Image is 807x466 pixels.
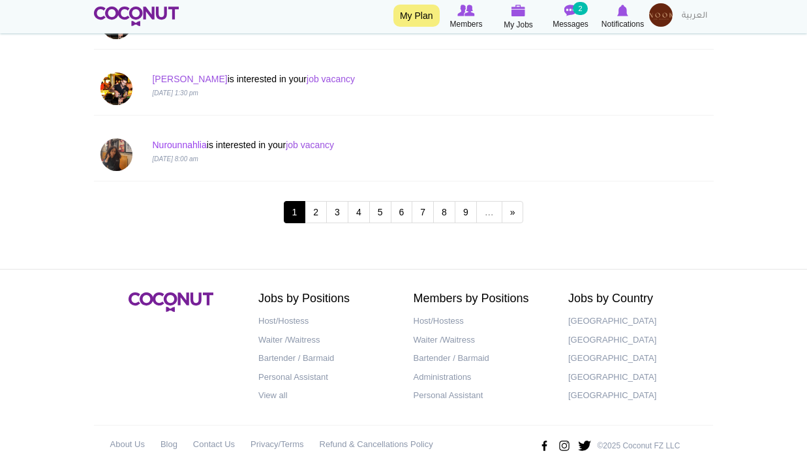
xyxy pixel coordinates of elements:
[152,140,206,150] a: Nurounnahlia
[193,435,235,454] a: Contact Us
[307,74,355,84] a: job vacancy
[412,201,434,223] a: 7
[502,201,524,223] a: next ›
[320,435,433,454] a: Refund & Cancellations Policy
[568,386,704,405] a: [GEOGRAPHIC_DATA]
[414,312,549,331] a: Host/Hostess
[326,201,348,223] a: 3
[537,435,551,456] img: Facebook
[433,201,455,223] a: 8
[258,312,394,331] a: Host/Hostess
[110,435,145,454] a: About Us
[393,5,440,27] a: My Plan
[493,3,545,31] a: My Jobs My Jobs
[568,368,704,387] a: [GEOGRAPHIC_DATA]
[348,201,370,223] a: 4
[152,138,550,151] p: is interested in your
[511,5,526,16] img: My Jobs
[564,5,577,16] img: Messages
[568,349,704,368] a: [GEOGRAPHIC_DATA]
[258,349,394,368] a: Bartender / Barmaid
[129,292,213,312] img: Coconut
[258,292,394,305] h2: Jobs by Positions
[449,18,482,31] span: Members
[305,201,327,223] a: 2
[414,349,549,368] a: Bartender / Barmaid
[457,5,474,16] img: Browse Members
[258,368,394,387] a: Personal Assistant
[440,3,493,31] a: Browse Members Members
[553,18,588,31] span: Messages
[152,89,198,97] i: [DATE] 1:30 pm
[391,201,413,223] a: 6
[675,3,714,29] a: العربية
[414,386,549,405] a: Personal Assistant
[598,441,680,452] p: ©2025 Coconut FZ LLC
[601,18,644,31] span: Notifications
[258,386,394,405] a: View all
[577,435,592,456] img: Twitter
[414,292,549,305] h2: Members by Positions
[286,140,334,150] a: job vacancy
[94,7,179,26] img: Home
[152,74,227,84] a: [PERSON_NAME]
[414,368,549,387] a: Administrations
[258,331,394,350] a: Waiter /Waitress
[251,435,304,454] a: Privacy/Terms
[504,18,533,31] span: My Jobs
[568,312,704,331] a: [GEOGRAPHIC_DATA]
[557,435,571,456] img: Instagram
[160,435,177,454] a: Blog
[568,292,704,305] h2: Jobs by Country
[414,331,549,350] a: Waiter /Waitress
[597,3,649,31] a: Notifications Notifications
[545,3,597,31] a: Messages Messages 2
[568,331,704,350] a: [GEOGRAPHIC_DATA]
[284,201,306,223] span: 1
[617,5,628,16] img: Notifications
[476,201,502,223] span: …
[369,201,391,223] a: 5
[455,201,477,223] a: 9
[152,155,198,163] i: [DATE] 8:00 am
[573,2,587,15] small: 2
[152,72,550,85] p: is interested in your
